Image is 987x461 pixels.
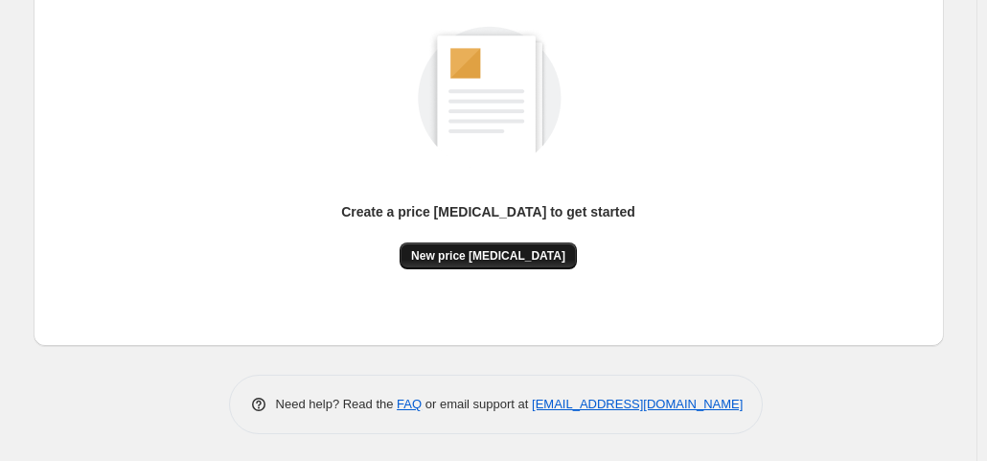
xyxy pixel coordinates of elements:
a: [EMAIL_ADDRESS][DOMAIN_NAME] [532,397,743,411]
span: or email support at [422,397,532,411]
p: Create a price [MEDICAL_DATA] to get started [341,202,635,221]
a: FAQ [397,397,422,411]
button: New price [MEDICAL_DATA] [400,242,577,269]
span: New price [MEDICAL_DATA] [411,248,565,264]
span: Need help? Read the [276,397,398,411]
